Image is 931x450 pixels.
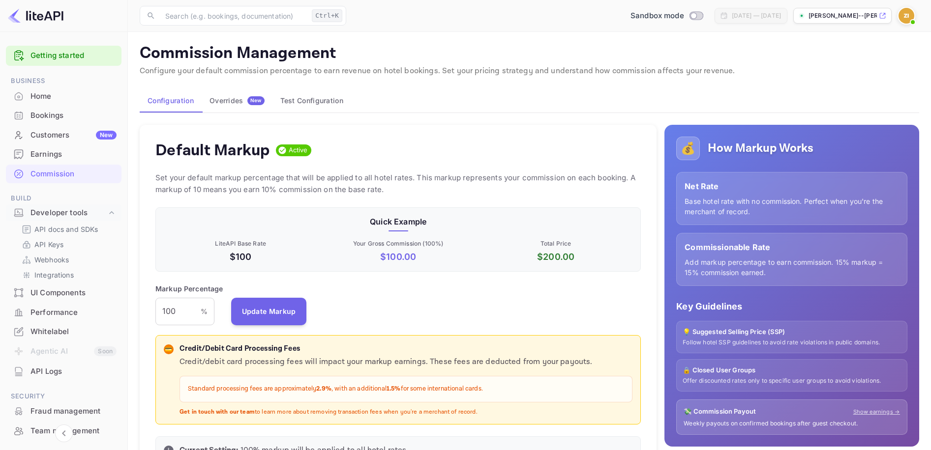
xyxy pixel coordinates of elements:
[6,76,121,86] span: Business
[683,366,901,375] p: 🔒 Closed User Groups
[34,254,69,265] p: Webhooks
[6,402,121,420] a: Fraud management
[210,96,265,105] div: Overrides
[676,300,907,313] p: Key Guidelines
[6,165,121,183] a: Commission
[6,391,121,402] span: Security
[18,253,118,267] div: Webhooks
[732,11,781,20] div: [DATE] — [DATE]
[140,44,919,63] p: Commission Management
[631,10,684,22] span: Sandbox mode
[140,65,919,77] p: Configure your default commission percentage to earn revenue on hotel bookings. Set your pricing ...
[685,196,899,217] p: Base hotel rate with no commission. Perfect when you're the merchant of record.
[34,239,63,250] p: API Keys
[6,402,121,421] div: Fraud management
[6,303,121,322] div: Performance
[683,338,901,347] p: Follow hotel SSP guidelines to avoid rate violations in public domains.
[285,145,312,155] span: Active
[683,327,901,337] p: 💡 Suggested Selling Price (SSP)
[685,241,899,253] p: Commissionable Rate
[708,141,813,156] h5: How Markup Works
[159,6,308,26] input: Search (e.g. bookings, documentation)
[22,239,114,250] a: API Keys
[387,385,401,393] strong: 1.5%
[6,362,121,380] a: API Logs
[164,239,317,248] p: LiteAPI Base Rate
[155,172,641,196] p: Set your default markup percentage that will be applied to all hotel rates. This markup represent...
[479,239,632,248] p: Total Price
[6,87,121,105] a: Home
[18,222,118,236] div: API docs and SDKs
[683,377,901,385] p: Offer discounted rates only to specific user groups to avoid violations.
[6,145,121,163] a: Earnings
[6,87,121,106] div: Home
[6,422,121,440] a: Team management
[6,283,121,303] div: UI Components
[30,406,117,417] div: Fraud management
[155,141,270,160] h4: Default Markup
[30,326,117,337] div: Whitelabel
[272,89,351,112] button: Test Configuration
[155,283,223,294] p: Markup Percentage
[809,11,877,20] p: [PERSON_NAME]--[PERSON_NAME]-.nuitee.link
[30,366,117,377] div: API Logs
[6,106,121,124] a: Bookings
[6,193,121,204] span: Build
[22,224,114,234] a: API docs and SDKs
[6,322,121,341] div: Whitelabel
[30,91,117,102] div: Home
[34,270,74,280] p: Integrations
[316,385,331,393] strong: 2.9%
[231,298,307,325] button: Update Markup
[30,50,117,61] a: Getting started
[899,8,914,24] img: Zev Isakov
[180,408,255,416] strong: Get in touch with our team
[30,307,117,318] div: Performance
[180,343,632,355] p: Credit/Debit Card Processing Fees
[8,8,63,24] img: LiteAPI logo
[30,130,117,141] div: Customers
[30,425,117,437] div: Team management
[180,356,632,368] p: Credit/debit card processing fees will impact your markup earnings. These fees are deducted from ...
[685,257,899,278] p: Add markup percentage to earn commission. 15% markup = 15% commission earned.
[188,384,624,394] p: Standard processing fees are approximately , with an additional for some international cards.
[681,140,695,157] p: 💰
[30,110,117,121] div: Bookings
[685,180,899,192] p: Net Rate
[6,422,121,441] div: Team management
[6,362,121,381] div: API Logs
[30,207,107,219] div: Developer tools
[18,268,118,282] div: Integrations
[30,287,117,299] div: UI Components
[684,420,900,428] p: Weekly payouts on confirmed bookings after guest checkout.
[684,407,756,417] p: 💸 Commission Payout
[165,345,172,354] p: 💳
[247,97,265,104] span: New
[164,216,632,227] p: Quick Example
[201,306,208,316] p: %
[6,126,121,145] div: CustomersNew
[30,169,117,180] div: Commission
[312,9,342,22] div: Ctrl+K
[180,408,632,417] p: to learn more about removing transaction fees when you're a merchant of record.
[6,303,121,321] a: Performance
[6,322,121,340] a: Whitelabel
[6,145,121,164] div: Earnings
[22,270,114,280] a: Integrations
[6,106,121,125] div: Bookings
[34,224,98,234] p: API docs and SDKs
[6,46,121,66] div: Getting started
[321,250,475,263] p: $ 100.00
[6,126,121,144] a: CustomersNew
[18,237,118,252] div: API Keys
[96,131,117,140] div: New
[140,89,202,112] button: Configuration
[164,250,317,263] p: $100
[6,165,121,184] div: Commission
[6,204,121,222] div: Developer tools
[6,283,121,302] a: UI Components
[479,250,632,263] p: $ 200.00
[155,298,201,325] input: 0
[321,239,475,248] p: Your Gross Commission ( 100 %)
[22,254,114,265] a: Webhooks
